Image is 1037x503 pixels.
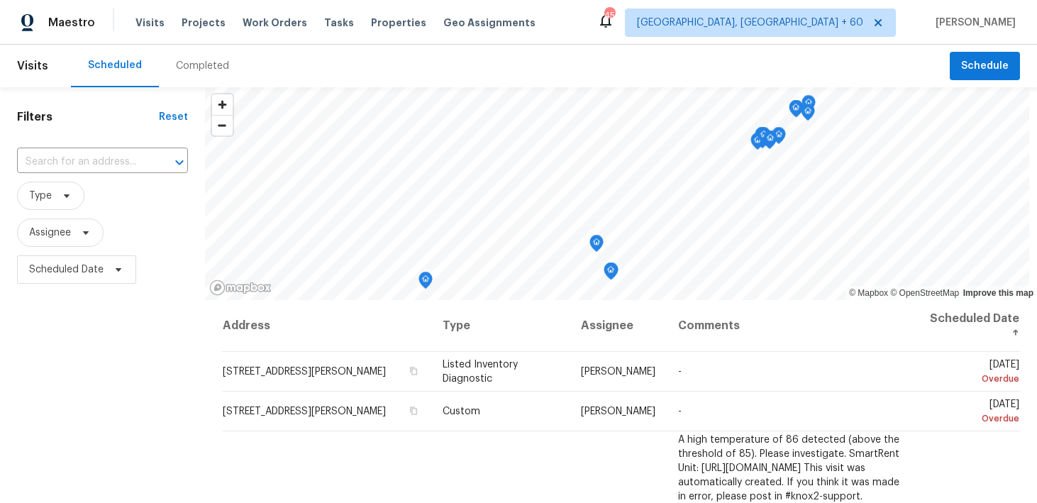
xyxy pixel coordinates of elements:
span: Assignee [29,226,71,240]
span: Projects [182,16,226,30]
button: Schedule [950,52,1020,81]
span: Work Orders [243,16,307,30]
button: Zoom out [212,115,233,136]
th: Comments [667,300,915,352]
span: [PERSON_NAME] [581,407,655,416]
a: Mapbox homepage [209,280,272,296]
div: Map marker [418,272,433,294]
div: Map marker [755,127,769,149]
span: Visits [135,16,165,30]
a: Improve this map [963,288,1033,298]
input: Search for an address... [17,151,148,173]
span: - [678,367,682,377]
span: Scheduled Date [29,262,104,277]
span: Visits [17,50,48,82]
button: Copy Address [407,404,420,417]
span: Maestro [48,16,95,30]
button: Zoom in [212,94,233,115]
div: Map marker [802,95,816,117]
div: Overdue [926,411,1019,426]
div: Map marker [757,127,771,149]
div: Map marker [604,262,618,284]
span: [STREET_ADDRESS][PERSON_NAME] [223,367,386,377]
span: Schedule [961,57,1009,75]
th: Address [222,300,431,352]
div: Map marker [589,235,604,257]
div: Map marker [763,131,777,153]
span: [STREET_ADDRESS][PERSON_NAME] [223,407,386,416]
button: Open [170,153,189,172]
div: Scheduled [88,58,142,72]
span: Type [29,189,52,203]
th: Scheduled Date ↑ [915,300,1020,352]
span: Zoom out [212,116,233,136]
span: Custom [443,407,480,416]
div: Map marker [801,104,815,126]
span: [PERSON_NAME] [581,367,655,377]
span: [GEOGRAPHIC_DATA], [GEOGRAPHIC_DATA] + 60 [637,16,863,30]
span: [PERSON_NAME] [930,16,1016,30]
span: [DATE] [926,399,1019,426]
div: 451 [604,9,614,23]
span: Listed Inventory Diagnostic [443,360,518,384]
div: Map marker [789,100,803,122]
span: [DATE] [926,360,1019,386]
div: Overdue [926,372,1019,386]
span: - [678,407,682,416]
h1: Filters [17,110,159,124]
div: Map marker [772,127,786,149]
span: Properties [371,16,426,30]
a: Mapbox [849,288,888,298]
div: Map marker [789,100,804,122]
div: Completed [176,59,229,73]
a: OpenStreetMap [890,288,959,298]
span: Geo Assignments [443,16,536,30]
div: Reset [159,110,188,124]
button: Copy Address [407,365,420,377]
th: Type [431,300,570,352]
th: Assignee [570,300,667,352]
div: Map marker [750,133,765,155]
canvas: Map [205,87,1029,300]
span: Tasks [324,18,354,28]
